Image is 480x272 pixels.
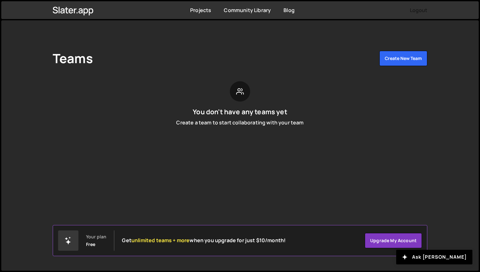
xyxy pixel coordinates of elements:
[190,7,211,14] a: Projects
[379,51,427,66] button: Create New Team
[193,108,287,116] h2: You don't have any teams yet
[86,234,106,239] div: Your plan
[176,119,303,126] p: Create a team to start collaborating with your team
[131,237,190,244] span: unlimited teams + more
[365,233,422,248] a: Upgrade my account
[86,242,96,247] div: Free
[53,51,93,66] h1: Teams
[283,7,295,14] a: Blog
[224,7,271,14] a: Community Library
[410,4,427,16] button: Logout
[396,250,472,264] button: Ask [PERSON_NAME]
[122,237,286,243] h2: Get when you upgrade for just $10/month!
